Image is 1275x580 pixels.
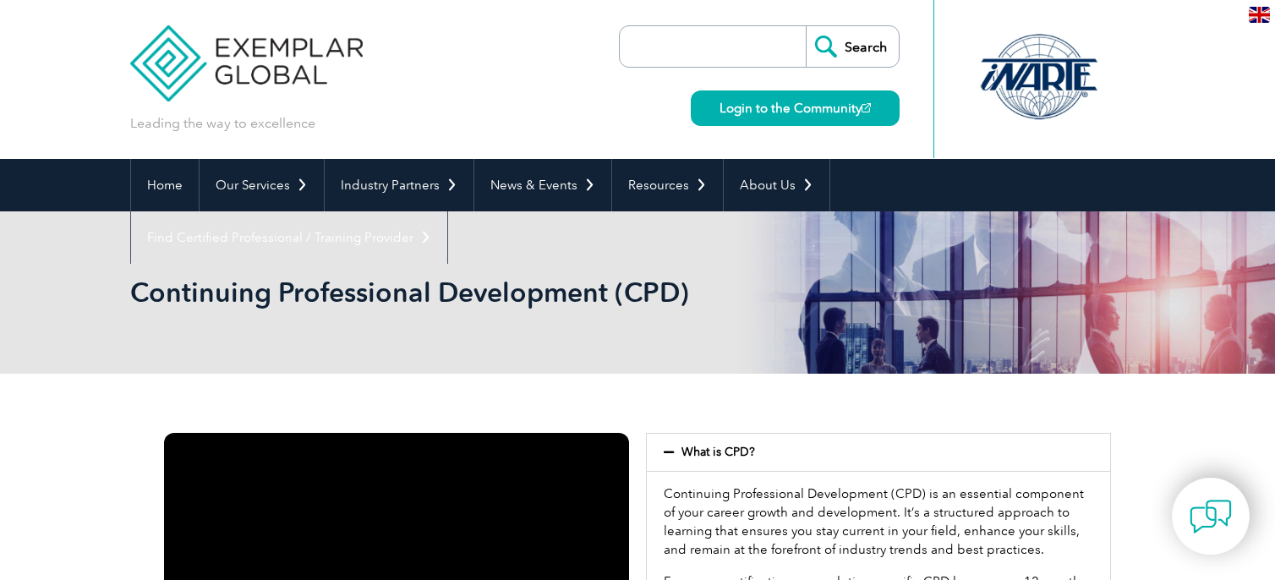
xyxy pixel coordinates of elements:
a: What is CPD? [681,445,755,459]
a: About Us [724,159,829,211]
a: News & Events [474,159,611,211]
a: Our Services [200,159,324,211]
a: Home [131,159,199,211]
img: en [1249,7,1270,23]
p: Leading the way to excellence [130,114,315,133]
a: Industry Partners [325,159,473,211]
img: contact-chat.png [1190,495,1232,538]
p: Continuing Professional Development (CPD) is an essential component of your career growth and dev... [664,484,1093,559]
div: What is CPD? [647,434,1110,471]
a: Resources [612,159,723,211]
a: Find Certified Professional / Training Provider [131,211,447,264]
input: Search [806,26,899,67]
h2: Continuing Professional Development (CPD) [130,279,840,306]
img: open_square.png [862,103,871,112]
a: Login to the Community [691,90,900,126]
